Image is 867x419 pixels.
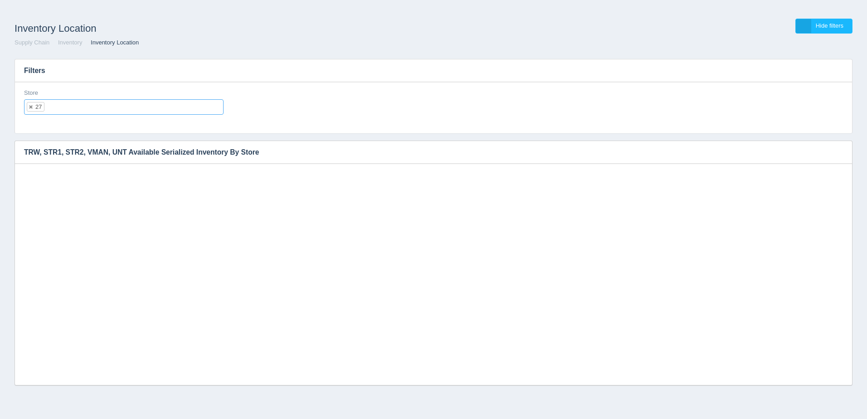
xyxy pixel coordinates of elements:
[15,19,433,39] h1: Inventory Location
[15,141,838,164] h3: TRW, STR1, STR2, VMAN, UNT Available Serialized Inventory By Store
[35,104,42,110] div: 27
[795,19,852,34] a: Hide filters
[15,59,852,82] h3: Filters
[15,39,49,46] a: Supply Chain
[816,22,843,29] span: Hide filters
[84,39,139,47] li: Inventory Location
[24,89,38,97] label: Store
[58,39,82,46] a: Inventory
